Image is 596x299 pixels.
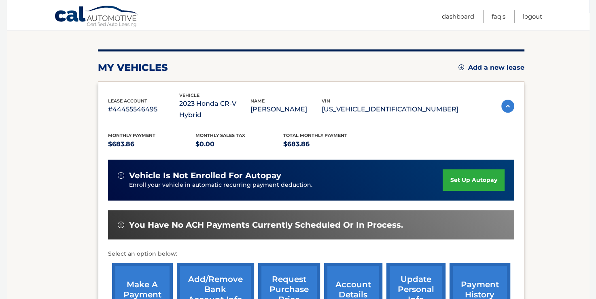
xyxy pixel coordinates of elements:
img: add.svg [458,64,464,70]
a: set up autopay [443,169,504,191]
a: Logout [523,10,542,23]
span: Monthly sales Tax [195,132,245,138]
img: alert-white.svg [118,222,124,228]
span: Monthly Payment [108,132,155,138]
p: 2023 Honda CR-V Hybrid [179,98,250,121]
p: $683.86 [283,139,371,150]
a: Cal Automotive [54,5,139,29]
h2: my vehicles [98,62,168,74]
img: alert-white.svg [118,172,124,179]
img: accordion-active.svg [501,100,514,113]
span: vehicle [179,92,199,98]
a: FAQ's [492,10,505,23]
p: [PERSON_NAME] [250,104,322,115]
span: vin [322,98,330,104]
a: Add a new lease [458,64,524,72]
span: Total Monthly Payment [283,132,347,138]
span: vehicle is not enrolled for autopay [129,171,281,181]
p: Enroll your vehicle in automatic recurring payment deduction. [129,181,443,190]
p: [US_VEHICLE_IDENTIFICATION_NUMBER] [322,104,458,115]
p: $683.86 [108,139,196,150]
span: You have no ACH payments currently scheduled or in process. [129,220,403,230]
p: #44455546495 [108,104,179,115]
p: $0.00 [195,139,283,150]
span: name [250,98,265,104]
a: Dashboard [442,10,474,23]
span: lease account [108,98,147,104]
p: Select an option below: [108,249,514,259]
